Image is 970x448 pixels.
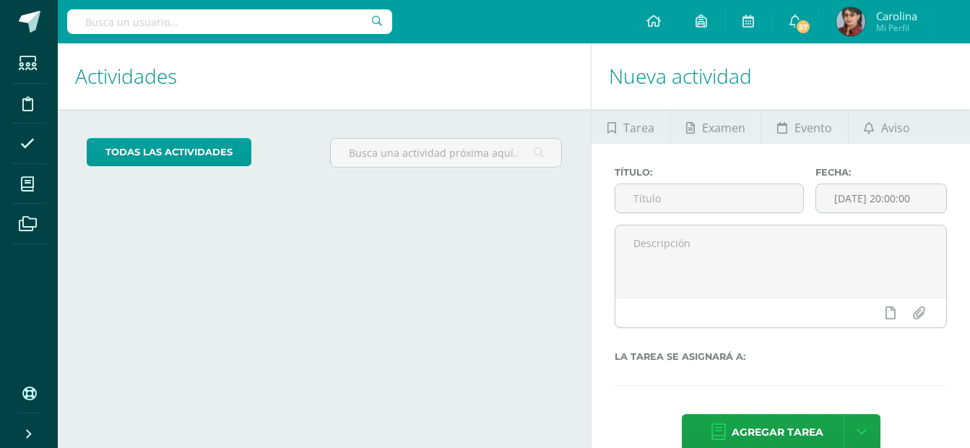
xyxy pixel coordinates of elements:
[816,184,946,212] input: Fecha de entrega
[876,22,917,34] span: Mi Perfil
[794,111,832,145] span: Evento
[609,43,953,109] h1: Nueva actividad
[615,167,804,178] label: Título:
[881,111,910,145] span: Aviso
[87,138,251,166] a: todas las Actividades
[331,139,561,167] input: Busca una actividad próxima aquí...
[67,9,392,34] input: Busca un usuario...
[670,109,761,144] a: Examen
[592,109,670,144] a: Tarea
[615,184,803,212] input: Título
[623,111,654,145] span: Tarea
[761,109,847,144] a: Evento
[849,109,926,144] a: Aviso
[876,9,917,23] span: Carolina
[702,111,745,145] span: Examen
[815,167,947,178] label: Fecha:
[615,351,947,362] label: La tarea se asignará a:
[795,19,811,35] span: 57
[836,7,865,36] img: 9b956cc9a4babd20fca20b167a45774d.png
[75,43,573,109] h1: Actividades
